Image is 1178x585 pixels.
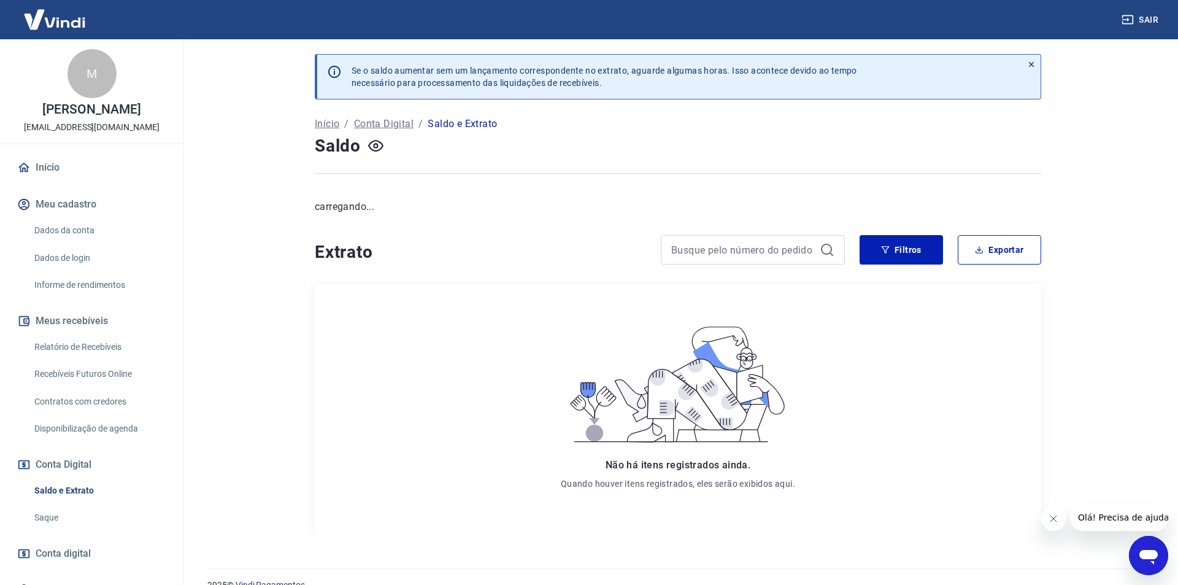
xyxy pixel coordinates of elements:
[29,273,169,298] a: Informe de rendimentos
[352,64,857,89] p: Se o saldo aumentar sem um lançamento correspondente no extrato, aguarde algumas horas. Isso acon...
[354,117,414,131] a: Conta Digital
[15,308,169,335] button: Meus recebíveis
[315,117,339,131] a: Início
[36,545,91,562] span: Conta digital
[315,240,646,265] h4: Extrato
[15,154,169,181] a: Início
[29,389,169,414] a: Contratos com credores
[418,117,423,131] p: /
[7,9,103,18] span: Olá! Precisa de ajuda?
[344,117,348,131] p: /
[29,416,169,441] a: Disponibilização de agenda
[860,235,943,265] button: Filtros
[315,200,1041,214] p: carregando...
[29,218,169,243] a: Dados da conta
[606,459,750,471] span: Não há itens registrados ainda.
[42,103,141,116] p: [PERSON_NAME]
[15,191,169,218] button: Meu cadastro
[67,49,117,98] div: M
[15,451,169,478] button: Conta Digital
[315,134,361,158] h4: Saldo
[15,540,169,567] a: Conta digital
[1129,536,1168,575] iframe: Botão para abrir a janela de mensagens
[958,235,1041,265] button: Exportar
[1119,9,1163,31] button: Sair
[24,121,160,134] p: [EMAIL_ADDRESS][DOMAIN_NAME]
[29,335,169,360] a: Relatório de Recebíveis
[29,478,169,503] a: Saldo e Extrato
[671,241,815,259] input: Busque pelo número do pedido
[1041,506,1066,531] iframe: Fechar mensagem
[561,478,795,490] p: Quando houver itens registrados, eles serão exibidos aqui.
[15,1,94,38] img: Vindi
[29,246,169,271] a: Dados de login
[428,117,497,131] p: Saldo e Extrato
[29,362,169,387] a: Recebíveis Futuros Online
[1071,504,1168,531] iframe: Mensagem da empresa
[29,505,169,530] a: Saque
